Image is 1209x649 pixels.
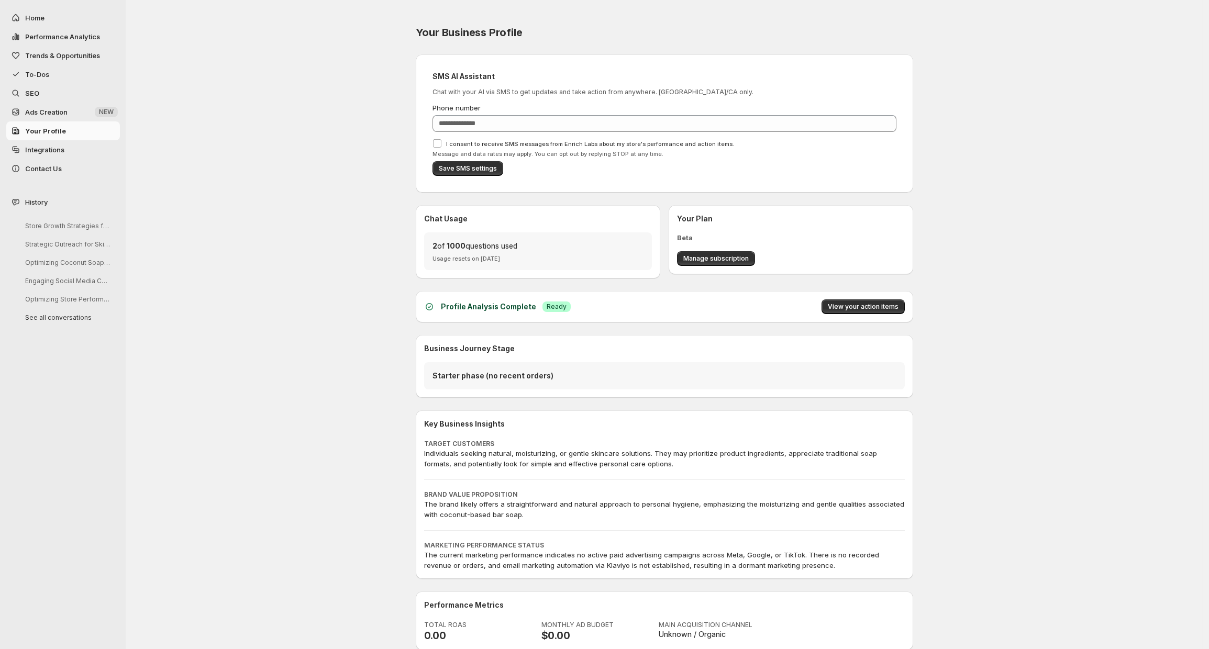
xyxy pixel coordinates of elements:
a: Your Profile [6,121,120,140]
p: Chat with your AI via SMS to get updates and take action from anywhere. [GEOGRAPHIC_DATA]/CA only. [432,88,896,96]
p: MARKETING PERFORMANCE STATUS [424,541,905,550]
span: History [25,197,48,207]
span: Performance Analytics [25,32,100,41]
p: Individuals seeking natural, moisturizing, or gentle skincare solutions. They may prioritize prod... [424,448,905,469]
p: The brand likely offers a straightforward and natural approach to personal hygiene, emphasizing t... [424,499,905,520]
h3: SMS AI Assistant [432,71,896,82]
h3: Performance Metrics [424,600,905,610]
p: The current marketing performance indicates no active paid advertising campaigns across Meta, Goo... [424,550,905,570]
span: Manage subscription [683,254,749,263]
button: Strategic Outreach for Skincare Launch [17,236,116,252]
h3: Key Business Insights [424,419,905,429]
span: Home [25,14,45,22]
span: SEO [25,89,39,97]
strong: 2 [432,241,437,250]
p: TARGET CUSTOMERS [424,440,905,448]
button: Ads Creation [6,103,120,121]
button: Performance Analytics [6,27,120,46]
button: Store Growth Strategies for This Month [17,218,116,234]
a: SEO [6,84,120,103]
p: MAIN ACQUISITION CHANNEL [659,621,790,629]
p: $ 0.00 [541,629,646,642]
span: Your Profile [25,127,66,135]
p: MONTHLY AD BUDGET [541,621,646,629]
p: Starter phase (no recent orders) [432,371,896,381]
button: To-Dos [6,65,120,84]
a: Integrations [6,140,120,159]
button: Trends & Opportunities [6,46,120,65]
h3: Profile Analysis Complete [441,301,536,312]
span: Your Business Profile [416,26,523,39]
button: Optimizing Store Performance Analysis Steps [17,291,116,307]
button: View your action items [822,299,905,314]
span: View your action items [828,303,899,311]
p: BRAND VALUE PROPOSITION [424,490,905,499]
strong: 1000 [447,241,465,250]
span: Trends & Opportunities [25,51,100,60]
button: Save SMS settings [432,161,503,176]
strong: Beta [677,233,693,242]
p: TOTAL ROAS [424,621,529,629]
h3: Business Journey Stage [424,343,905,354]
p: of questions used [432,241,644,251]
span: Ads Creation [25,108,68,116]
h3: Your Plan [677,214,905,224]
button: Optimizing Coconut Soap Product Pages for SEO [17,254,116,271]
p: 0.00 [424,629,529,642]
button: Home [6,8,120,27]
span: I consent to receive SMS messages from Enrich Labs about my store's performance and action items. [446,140,734,148]
button: See all conversations [17,309,116,326]
p: Usage resets on [DATE] [432,255,644,262]
h3: Chat Usage [424,214,652,224]
button: Manage subscription [677,251,755,266]
span: Save SMS settings [439,164,497,173]
p: Message and data rates may apply. You can opt out by replying STOP at any time. [432,151,896,157]
span: To-Dos [25,70,49,79]
span: Ready [547,303,567,311]
span: Integrations [25,146,64,154]
span: Contact Us [25,164,62,173]
button: Contact Us [6,159,120,178]
button: Engaging Social Media Content Ideas [17,273,116,289]
p: Unknown / Organic [659,629,790,640]
span: NEW [99,108,114,116]
span: Phone number [432,104,481,112]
